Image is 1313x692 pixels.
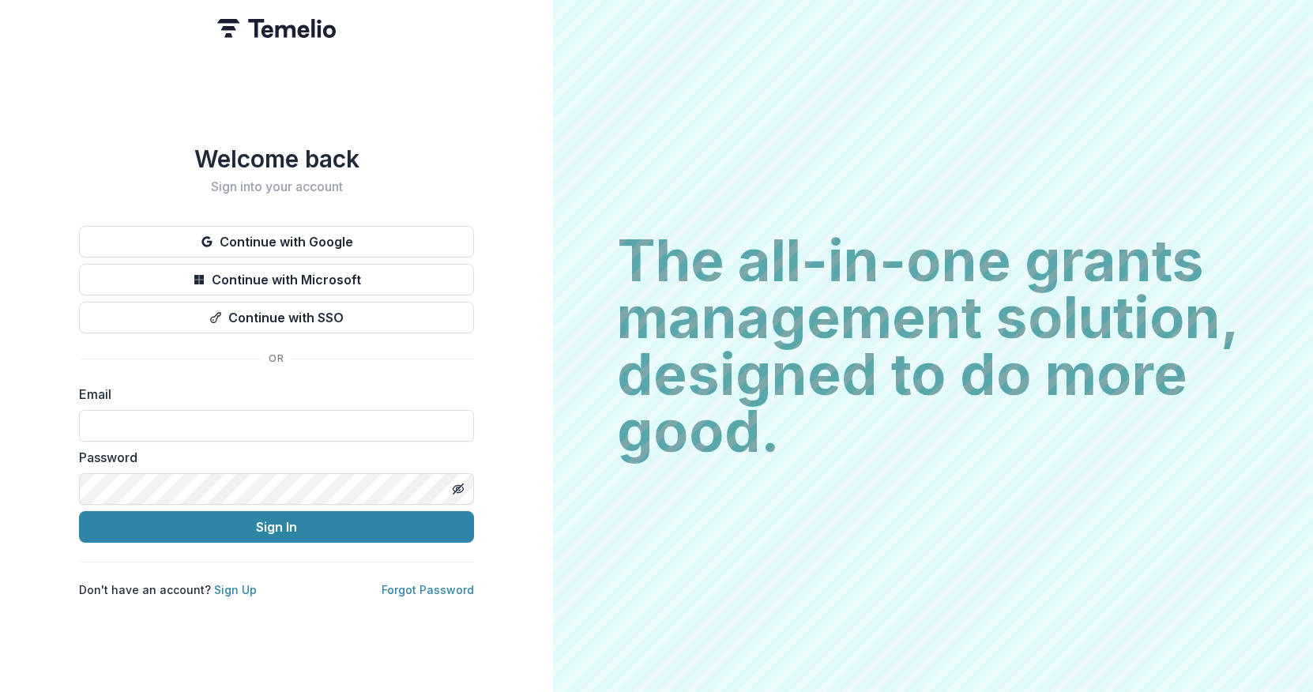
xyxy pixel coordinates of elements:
img: Temelio [217,19,336,38]
h1: Welcome back [79,145,474,173]
a: Forgot Password [382,583,474,596]
h2: Sign into your account [79,179,474,194]
label: Email [79,385,465,404]
button: Continue with Google [79,226,474,258]
button: Continue with Microsoft [79,264,474,295]
button: Sign In [79,511,474,543]
button: Continue with SSO [79,302,474,333]
p: Don't have an account? [79,581,257,598]
button: Toggle password visibility [446,476,471,502]
label: Password [79,448,465,467]
a: Sign Up [214,583,257,596]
